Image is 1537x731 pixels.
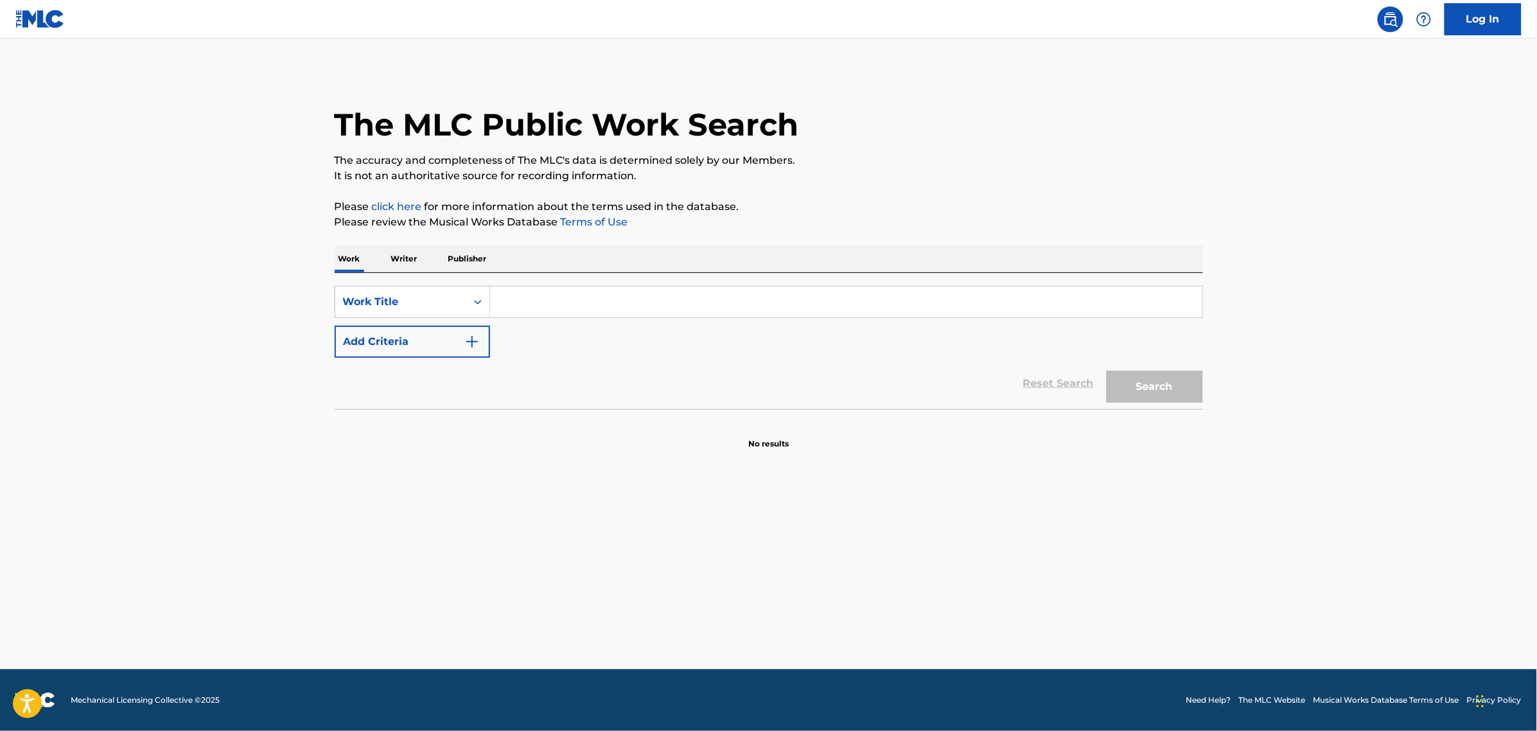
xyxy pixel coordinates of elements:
[1313,694,1459,706] a: Musical Works Database Terms of Use
[71,694,220,706] span: Mechanical Licensing Collective © 2025
[15,10,65,28] img: MLC Logo
[372,200,422,213] a: click here
[748,423,789,450] p: No results
[1445,3,1522,35] a: Log In
[1473,669,1537,731] iframe: Chat Widget
[558,216,628,228] a: Terms of Use
[1467,694,1522,706] a: Privacy Policy
[1186,694,1231,706] a: Need Help?
[335,326,490,358] button: Add Criteria
[343,294,459,310] div: Work Title
[444,245,491,272] p: Publisher
[335,153,1203,168] p: The accuracy and completeness of The MLC's data is determined solely by our Members.
[1477,682,1484,721] div: Drag
[335,199,1203,215] p: Please for more information about the terms used in the database.
[387,245,421,272] p: Writer
[1239,694,1306,706] a: The MLC Website
[1383,12,1398,27] img: search
[464,334,480,349] img: 9d2ae6d4665cec9f34b9.svg
[335,215,1203,230] p: Please review the Musical Works Database
[335,286,1203,409] form: Search Form
[335,105,799,144] h1: The MLC Public Work Search
[335,168,1203,184] p: It is not an authoritative source for recording information.
[1378,6,1403,32] a: Public Search
[1411,6,1437,32] div: Help
[1416,12,1432,27] img: help
[15,692,55,708] img: logo
[335,245,364,272] p: Work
